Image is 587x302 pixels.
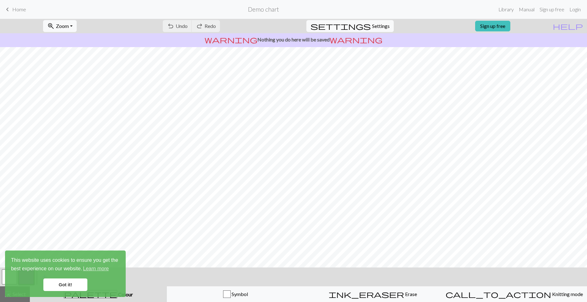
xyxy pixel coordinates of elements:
[306,20,394,32] button: SettingsSettings
[3,36,584,43] p: Nothing you do here will be saved
[167,286,304,302] button: Symbol
[47,22,55,30] span: zoom_in
[310,22,371,30] i: Settings
[304,286,442,302] button: Erase
[496,3,516,16] a: Library
[446,290,551,299] span: call_to_action
[248,6,279,13] h2: Demo chart
[372,22,390,30] span: Settings
[56,23,69,29] span: Zoom
[329,290,404,299] span: ink_eraser
[4,290,12,299] span: highlight_alt
[5,251,126,297] div: cookieconsent
[537,3,567,16] a: Sign up free
[205,35,257,44] span: warning
[404,291,417,297] span: Erase
[310,22,371,30] span: settings
[43,20,77,32] button: Zoom
[12,6,26,12] span: Home
[231,291,248,297] span: Symbol
[551,291,583,297] span: Knitting mode
[330,35,382,44] span: warning
[117,291,133,297] span: Colour
[442,286,587,302] button: Knitting mode
[4,4,26,15] a: Home
[11,256,120,273] span: This website uses cookies to ensure you get the best experience on our website.
[43,278,87,291] a: dismiss cookie message
[567,3,583,16] a: Login
[553,22,583,30] span: help
[82,264,110,273] a: learn more about cookies
[4,5,11,14] span: keyboard_arrow_left
[475,21,510,31] a: Sign up free
[516,3,537,16] a: Manual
